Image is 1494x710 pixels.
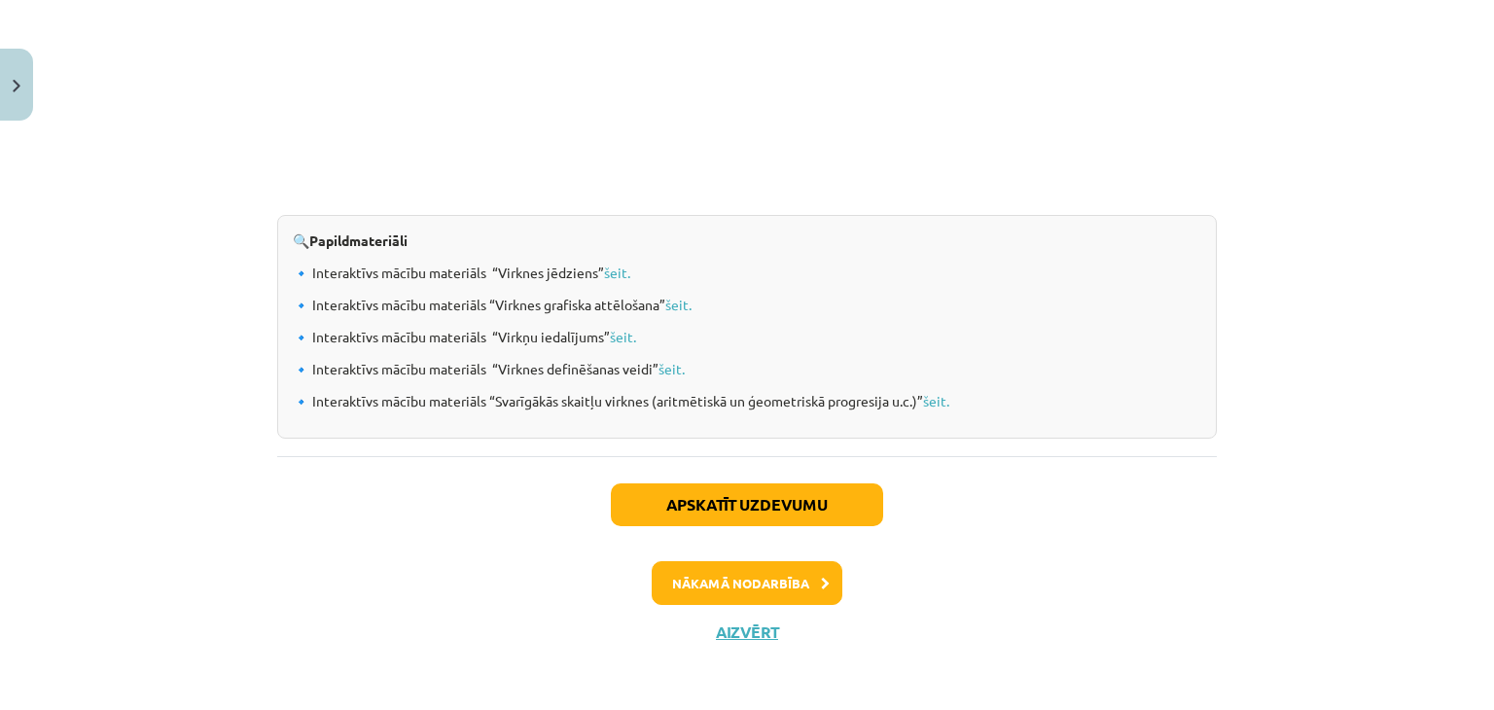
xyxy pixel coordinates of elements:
p: 🔹 Interaktīvs mācību materiāls “Virkņu iedalījums” [293,327,1201,347]
p: 🔹 Interaktīvs mācību materiāls “Virknes definēšanas veidi” [293,359,1201,379]
a: šeit. [658,360,685,377]
p: 🔹 Interaktīvs mācību materiāls “Virknes jēdziens” [293,263,1201,283]
img: icon-close-lesson-0947bae3869378f0d4975bcd49f059093ad1ed9edebbc8119c70593378902aed.svg [13,80,20,92]
p: 🔍 [293,231,1201,251]
a: šeit. [665,296,692,313]
a: šeit. [604,264,630,281]
a: šeit. [923,392,949,409]
p: 🔹 Interaktīvs mācību materiāls “Virknes grafiska attēlošana” [293,295,1201,315]
a: šeit. [610,328,636,345]
button: Aizvērt [710,622,784,642]
p: 🔹 Interaktīvs mācību materiāls “Svarīgākās skaitļu virknes (aritmētiskā un ģeometriskā progresija... [293,391,1201,411]
b: Papildmateriāli [309,231,408,249]
button: Apskatīt uzdevumu [611,483,883,526]
button: Nākamā nodarbība [652,561,842,606]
